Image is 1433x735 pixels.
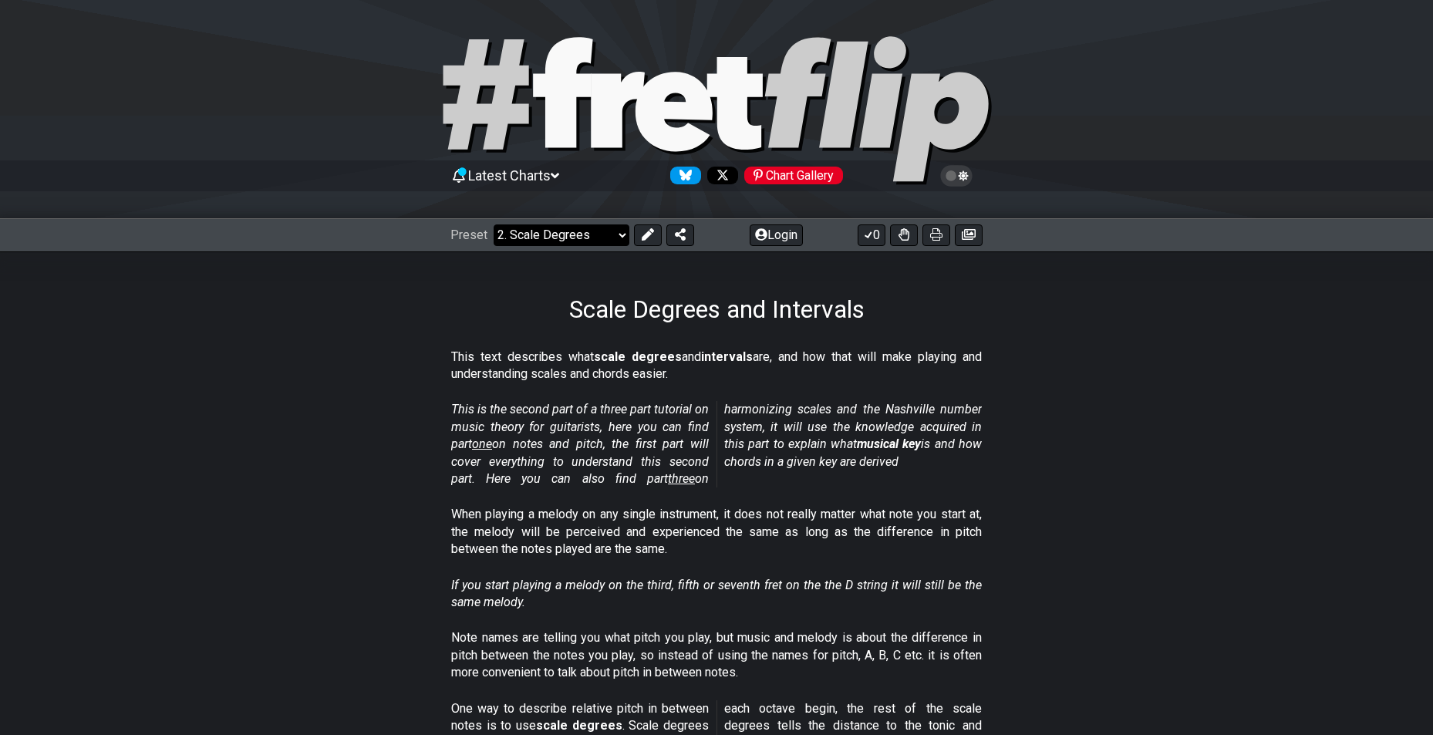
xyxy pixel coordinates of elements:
[922,224,950,246] button: Print
[450,228,487,242] span: Preset
[701,349,753,364] strong: intervals
[472,437,492,451] span: one
[744,167,843,184] div: Chart Gallery
[750,224,803,246] button: Login
[536,718,622,733] strong: scale degrees
[451,578,982,609] em: If you start playing a melody on the third, fifth or seventh fret on the the D string it will sti...
[494,224,629,246] select: Preset
[955,224,983,246] button: Create image
[451,402,982,486] em: This is the second part of a three part tutorial on music theory for guitarists, here you can fin...
[701,167,738,184] a: Follow #fretflip at X
[634,224,662,246] button: Edit Preset
[948,169,966,183] span: Toggle light / dark theme
[468,167,551,184] span: Latest Charts
[451,349,982,383] p: This text describes what and are, and how that will make playing and understanding scales and cho...
[664,167,701,184] a: Follow #fretflip at Bluesky
[451,629,982,681] p: Note names are telling you what pitch you play, but music and melody is about the difference in p...
[738,167,843,184] a: #fretflip at Pinterest
[858,224,885,246] button: 0
[668,471,695,486] span: three
[594,349,682,364] strong: scale degrees
[666,224,694,246] button: Share Preset
[890,224,918,246] button: Toggle Dexterity for all fretkits
[569,295,865,324] h1: Scale Degrees and Intervals
[451,506,982,558] p: When playing a melody on any single instrument, it does not really matter what note you start at,...
[857,437,921,451] strong: musical key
